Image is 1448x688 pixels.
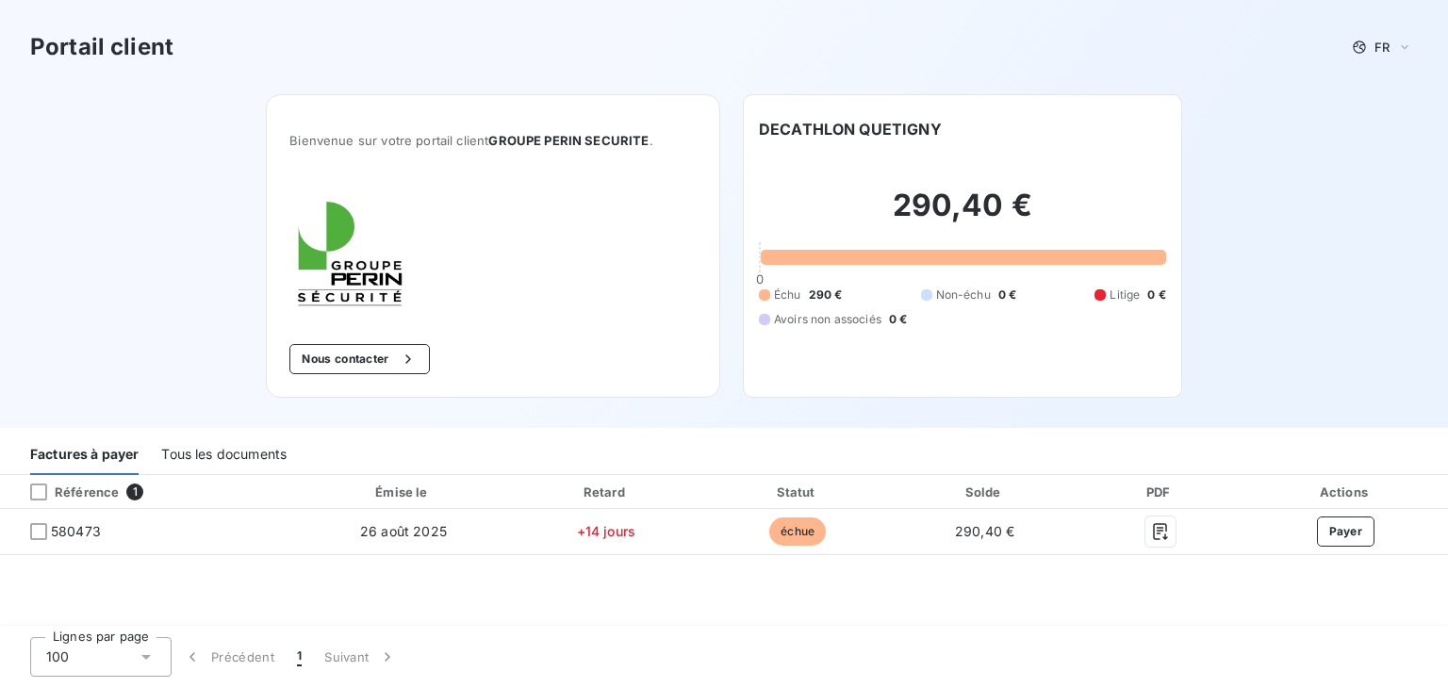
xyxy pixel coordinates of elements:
button: 1 [286,637,313,677]
button: Payer [1317,516,1375,547]
button: Précédent [172,637,286,677]
h6: DECATHLON QUETIGNY [759,118,942,140]
span: +14 jours [577,523,635,539]
div: Actions [1247,483,1444,501]
span: 100 [46,647,69,666]
span: 290 € [809,287,843,303]
button: Nous contacter [289,344,429,374]
span: 1 [126,483,143,500]
div: Tous les documents [161,435,287,475]
button: Suivant [313,637,408,677]
span: 290,40 € [955,523,1014,539]
div: Factures à payer [30,435,139,475]
span: 0 € [1147,287,1165,303]
span: 0 € [889,311,907,328]
span: Échu [774,287,801,303]
span: 0 € [998,287,1016,303]
div: Émise le [302,483,505,501]
span: Bienvenue sur votre portail client . [289,133,697,148]
div: Retard [513,483,699,501]
span: 0 [756,271,764,287]
div: Solde [897,483,1074,501]
div: PDF [1081,483,1240,501]
h2: 290,40 € [759,187,1166,243]
span: 1 [297,647,302,666]
span: 26 août 2025 [360,523,447,539]
span: FR [1374,40,1390,55]
span: 580473 [51,522,101,541]
img: Company logo [289,193,410,314]
span: Avoirs non associés [774,311,881,328]
span: GROUPE PERIN SECURITE [488,133,649,148]
span: Litige [1110,287,1140,303]
div: Statut [707,483,889,501]
div: Référence [15,483,119,500]
span: échue [769,517,826,546]
h3: Portail client [30,30,173,64]
span: Non-échu [936,287,991,303]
